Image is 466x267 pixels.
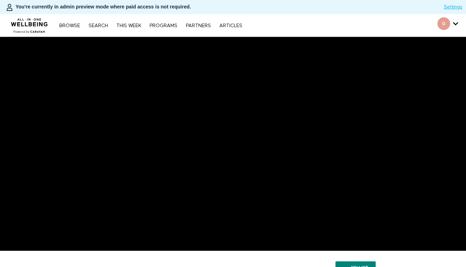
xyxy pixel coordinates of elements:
a: Settings [444,4,462,11]
a: PROGRAMS [146,23,181,28]
div: Secondary [432,14,464,37]
img: CARAVAN [8,13,51,34]
img: person-bdfc0eaa9744423c596e6e1c01710c89950b1dff7c83b5d61d716cfd8139584f.svg [5,3,14,12]
a: PARTNERS [182,23,214,28]
a: Browse [56,23,84,28]
a: THIS WEEK [113,23,145,28]
a: ARTICLES [216,23,246,28]
a: Search [85,23,111,28]
nav: Primary [56,22,246,29]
